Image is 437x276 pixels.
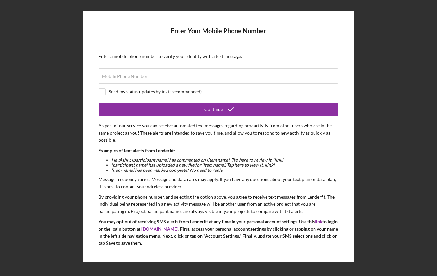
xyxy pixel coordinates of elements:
label: Mobile Phone Number [102,74,147,79]
button: Continue [99,103,338,116]
div: Send my status updates by text (recommended) [109,89,202,94]
a: [DOMAIN_NAME] [141,226,178,232]
li: Hey Ashly , [participant name] has commented on [item name]. Tap here to review it. [link] [111,157,338,162]
li: [item name] has been marked complete! No need to reply. [111,168,338,173]
div: Continue [204,103,223,116]
p: Message frequency varies. Message and data rates may apply. If you have any questions about your ... [99,176,338,190]
p: As part of our service you can receive automated text messages regarding new activity from other ... [99,122,338,144]
li: [participant name] has uploaded a new file for [item name]. Tap here to view it. [link] [111,162,338,168]
h4: Enter Your Mobile Phone Number [99,27,338,44]
div: Enter a mobile phone number to verify your identity with a text message. [99,54,338,59]
p: Examples of text alerts from Lenderfit: [99,147,338,154]
p: By providing your phone number, and selecting the option above, you agree to receive text message... [99,193,338,215]
p: You may opt-out of receiving SMS alerts from Lenderfit at any time in your personal account setti... [99,218,338,247]
a: link [315,219,322,224]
